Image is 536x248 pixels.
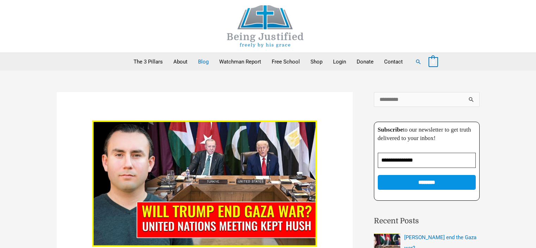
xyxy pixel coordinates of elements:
[212,5,318,47] img: Being Justified
[193,53,214,71] a: Blog
[432,59,435,65] span: 0
[378,126,471,141] span: to our newsletter to get truth delivered to your inbox!
[128,53,408,71] nav: Primary Site Navigation
[379,53,408,71] a: Contact
[429,59,438,65] a: View Shopping Cart, empty
[328,53,351,71] a: Login
[128,53,168,71] a: The 3 Pillars
[168,53,193,71] a: About
[374,216,480,227] h2: Recent Posts
[305,53,328,71] a: Shop
[351,53,379,71] a: Donate
[415,59,421,65] a: Search button
[214,53,266,71] a: Watchman Report
[378,126,403,133] strong: Subscribe
[378,153,476,168] input: Email Address *
[92,180,318,187] a: Read: Will Trump end the Gaza war?
[266,53,305,71] a: Free School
